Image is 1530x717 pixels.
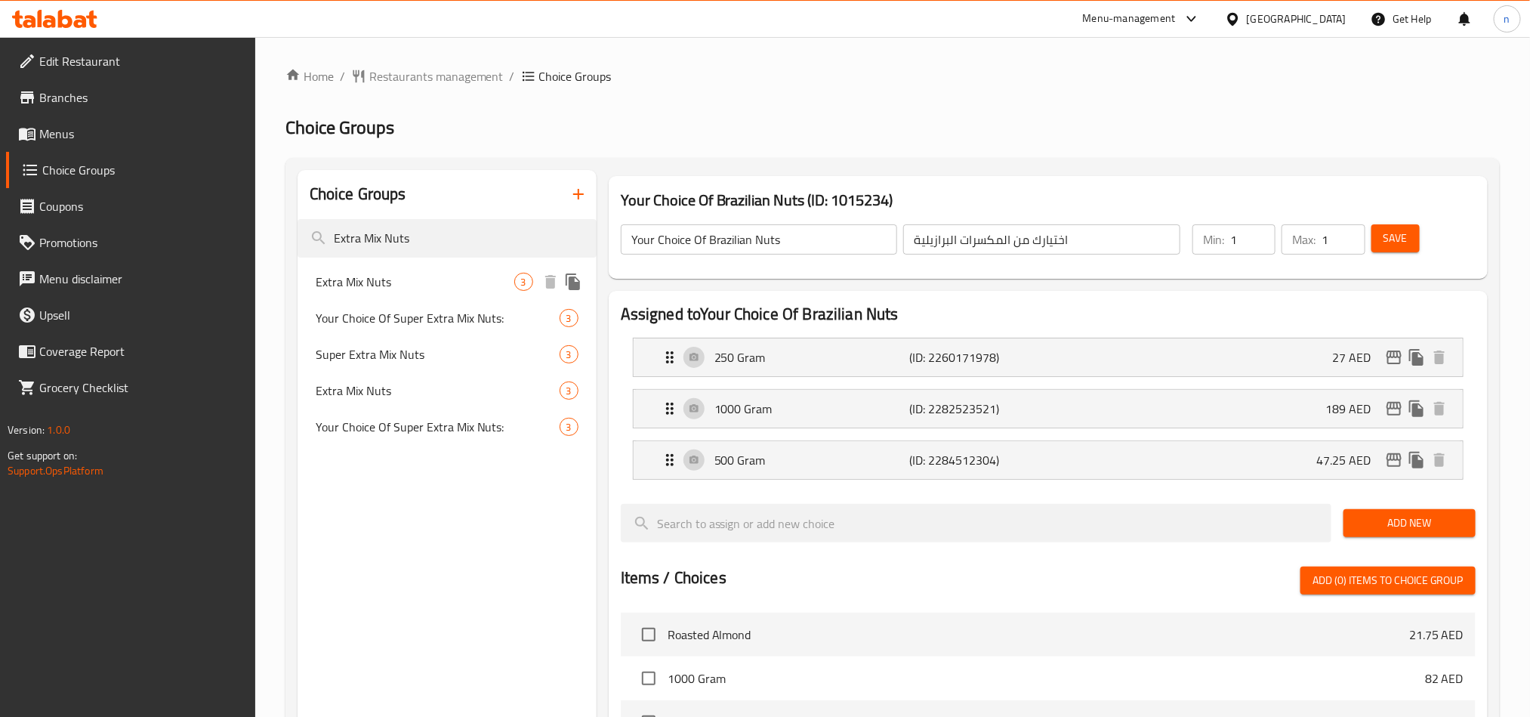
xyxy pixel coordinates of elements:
button: Add (0) items to choice group [1300,567,1476,595]
div: Choices [560,309,578,327]
a: Restaurants management [351,67,504,85]
li: Expand [621,434,1476,486]
button: Save [1371,224,1420,252]
p: Min: [1203,230,1224,249]
button: delete [539,270,562,293]
span: Grocery Checklist [39,379,243,397]
h2: Assigned to Your Choice Of Brazilian Nuts [621,303,1476,326]
span: Save [1383,229,1408,248]
a: Coverage Report [6,333,255,369]
p: (ID: 2260171978) [909,348,1039,366]
h3: Your Choice Of Brazilian Nuts (ID: 1015234) [621,188,1476,212]
span: Branches [39,88,243,107]
span: 3 [560,384,578,398]
a: Upsell [6,297,255,333]
div: Menu-management [1083,10,1176,28]
p: (ID: 2284512304) [909,451,1039,469]
span: Edit Restaurant [39,52,243,70]
div: Expand [634,390,1463,428]
li: / [510,67,515,85]
button: edit [1383,449,1405,471]
a: Support.OpsPlatform [8,461,103,481]
input: search [298,219,597,258]
div: Super Extra Mix Nuts3 [298,336,597,372]
a: Home [285,67,334,85]
span: Promotions [39,233,243,252]
span: Your Choice Of Super Extra Mix Nuts: [316,418,560,436]
span: 3 [515,275,532,289]
button: duplicate [1405,346,1428,369]
span: Version: [8,420,45,440]
span: 3 [560,348,578,362]
span: 3 [560,420,578,434]
h2: Choice Groups [310,183,406,206]
a: Branches [6,79,255,116]
div: [GEOGRAPHIC_DATA] [1247,11,1346,27]
div: Extra Mix Nuts3deleteduplicate [298,264,597,300]
span: Coupons [39,197,243,215]
button: delete [1428,449,1451,471]
span: Add New [1356,514,1464,533]
div: Choices [514,273,533,291]
button: delete [1428,397,1451,420]
li: / [340,67,345,85]
span: Upsell [39,306,243,324]
span: Select choice [633,619,665,651]
div: Your Choice Of Super Extra Mix Nuts:3 [298,409,597,445]
span: Extra Mix Nuts [316,382,560,400]
div: Choices [560,382,578,400]
a: Menus [6,116,255,152]
span: 3 [560,311,578,326]
button: Add New [1343,509,1476,537]
span: Roasted Almond [668,626,1409,644]
span: Add (0) items to choice group [1313,571,1464,590]
span: Your Choice Of Super Extra Mix Nuts: [316,309,560,327]
button: edit [1383,397,1405,420]
a: Coupons [6,188,255,224]
div: Choices [560,418,578,436]
p: (ID: 2282523521) [909,400,1039,418]
div: Extra Mix Nuts3 [298,372,597,409]
div: Choices [560,345,578,363]
a: Choice Groups [6,152,255,188]
p: 189 AED [1325,400,1383,418]
button: edit [1383,346,1405,369]
button: duplicate [1405,397,1428,420]
span: Get support on: [8,446,77,465]
span: Menu disclaimer [39,270,243,288]
span: 1000 Gram [668,669,1425,688]
span: Restaurants management [369,67,504,85]
span: Choice Groups [539,67,612,85]
a: Promotions [6,224,255,261]
span: Menus [39,125,243,143]
p: 27 AED [1332,348,1383,366]
div: Expand [634,441,1463,479]
li: Expand [621,332,1476,383]
p: 47.25 AED [1316,451,1383,469]
p: 250 Gram [714,348,909,366]
a: Grocery Checklist [6,369,255,406]
span: Extra Mix Nuts [316,273,514,291]
span: Coverage Report [39,342,243,360]
span: Choice Groups [285,110,394,144]
span: Select choice [633,663,665,694]
nav: breadcrumb [285,67,1500,85]
p: Max: [1292,230,1316,249]
button: delete [1428,346,1451,369]
button: duplicate [1405,449,1428,471]
a: Menu disclaimer [6,261,255,297]
li: Expand [621,383,1476,434]
span: Choice Groups [42,161,243,179]
input: search [621,504,1331,542]
span: Super Extra Mix Nuts [316,345,560,363]
a: Edit Restaurant [6,43,255,79]
button: duplicate [562,270,585,293]
span: n [1504,11,1510,27]
p: 500 Gram [714,451,909,469]
span: 1.0.0 [47,420,70,440]
p: 1000 Gram [714,400,909,418]
p: 21.75 AED [1409,626,1464,644]
div: Your Choice Of Super Extra Mix Nuts:3 [298,300,597,336]
div: Expand [634,338,1463,376]
p: 82 AED [1425,669,1464,688]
